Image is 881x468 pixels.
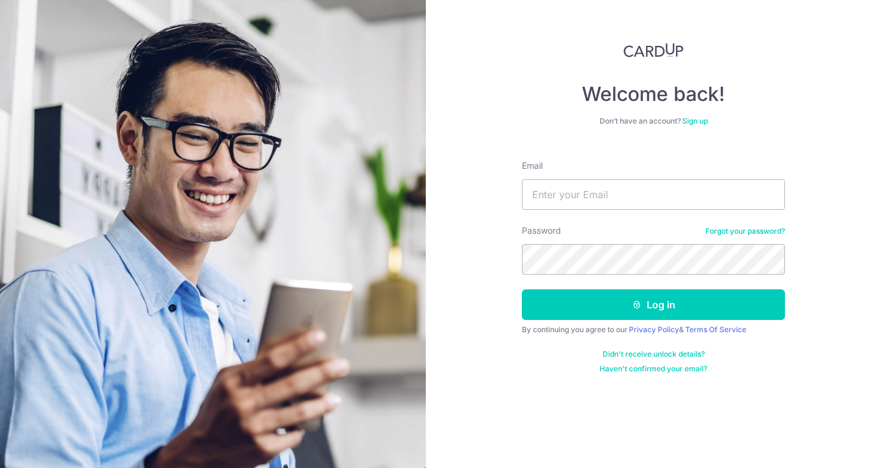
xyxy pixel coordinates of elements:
[600,364,707,374] a: Haven't confirmed your email?
[682,116,708,125] a: Sign up
[522,289,785,320] button: Log in
[522,325,785,335] div: By continuing you agree to our &
[685,325,746,334] a: Terms Of Service
[522,179,785,210] input: Enter your Email
[705,226,785,236] a: Forgot your password?
[629,325,679,334] a: Privacy Policy
[522,225,561,237] label: Password
[603,349,705,359] a: Didn't receive unlock details?
[623,43,683,58] img: CardUp Logo
[522,82,785,106] h4: Welcome back!
[522,116,785,126] div: Don’t have an account?
[522,160,543,172] label: Email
